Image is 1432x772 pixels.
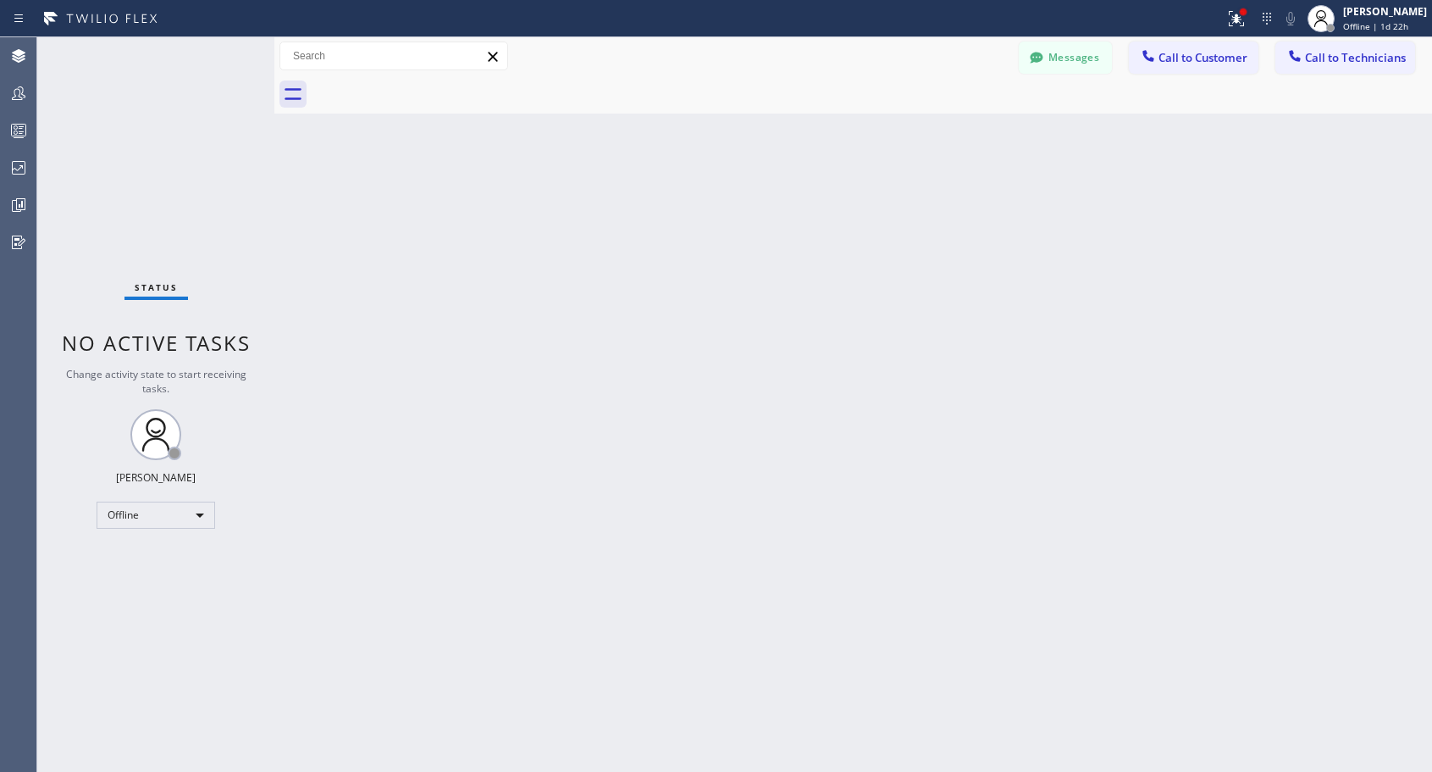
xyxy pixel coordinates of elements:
[1158,50,1247,65] span: Call to Customer
[1129,42,1258,74] button: Call to Customer
[1275,42,1415,74] button: Call to Technicians
[1019,42,1112,74] button: Messages
[1343,4,1427,19] div: [PERSON_NAME]
[280,42,507,69] input: Search
[1279,7,1302,31] button: Mute
[135,281,178,293] span: Status
[62,329,251,357] span: No active tasks
[66,367,246,396] span: Change activity state to start receiving tasks.
[1343,20,1408,32] span: Offline | 1d 22h
[1305,50,1406,65] span: Call to Technicians
[116,470,196,485] div: [PERSON_NAME]
[97,502,215,529] div: Offline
